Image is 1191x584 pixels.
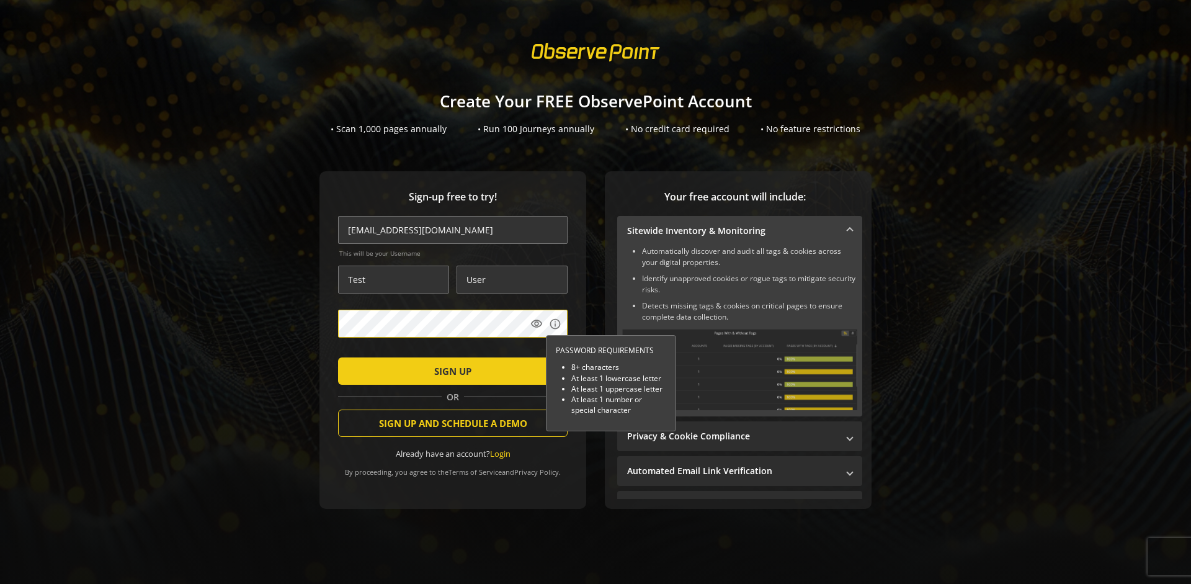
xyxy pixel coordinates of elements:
mat-icon: info [549,318,561,330]
div: • Scan 1,000 pages annually [331,123,447,135]
li: At least 1 uppercase letter [571,384,666,394]
span: SIGN UP AND SCHEDULE A DEMO [379,412,527,434]
a: Terms of Service [448,467,502,477]
div: PASSWORD REQUIREMENTS [556,345,666,356]
button: SIGN UP [338,357,568,385]
li: 8+ characters [571,362,666,372]
mat-expansion-panel-header: Sitewide Inventory & Monitoring [617,216,862,246]
a: Login [490,448,511,459]
img: Sitewide Inventory & Monitoring [622,329,857,410]
div: • Run 100 Journeys annually [478,123,594,135]
button: SIGN UP AND SCHEDULE A DEMO [338,410,568,437]
li: At least 1 number or special character [571,394,666,415]
span: OR [442,391,464,403]
mat-panel-title: Privacy & Cookie Compliance [627,430,837,442]
a: Privacy Policy [514,467,559,477]
mat-icon: visibility [530,318,543,330]
mat-expansion-panel-header: Automated Email Link Verification [617,456,862,486]
div: Sitewide Inventory & Monitoring [617,246,862,416]
div: By proceeding, you agree to the and . [338,459,568,477]
span: SIGN UP [434,360,471,382]
div: • No credit card required [625,123,729,135]
span: Sign-up free to try! [338,190,568,204]
input: Last Name * [457,266,568,294]
mat-expansion-panel-header: Privacy & Cookie Compliance [617,421,862,451]
span: This will be your Username [339,249,568,258]
li: Identify unapproved cookies or rogue tags to mitigate security risks. [642,273,857,295]
span: Your free account will include: [617,190,853,204]
div: Already have an account? [338,448,568,460]
mat-panel-title: Sitewide Inventory & Monitoring [627,225,837,237]
li: At least 1 lowercase letter [571,373,666,384]
mat-panel-title: Automated Email Link Verification [627,465,837,477]
li: Automatically discover and audit all tags & cookies across your digital properties. [642,246,857,268]
li: Detects missing tags & cookies on critical pages to ensure complete data collection. [642,300,857,323]
div: • No feature restrictions [761,123,860,135]
mat-expansion-panel-header: Performance Monitoring with Web Vitals [617,491,862,521]
input: First Name * [338,266,449,294]
input: Email Address (name@work-email.com) * [338,216,568,244]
